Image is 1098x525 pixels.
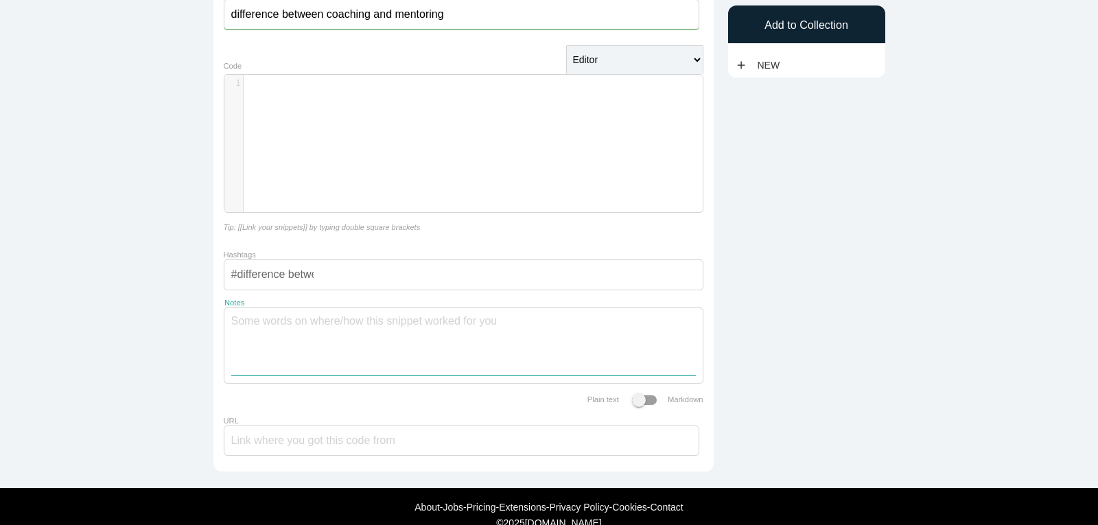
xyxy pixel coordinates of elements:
label: Plain text Markdown [587,395,703,404]
a: About [414,502,440,513]
label: Notes [224,299,244,307]
h6: Add to Collection [735,19,878,32]
i: add [735,53,747,78]
input: Link where you got this code from [224,425,699,456]
a: Privacy Policy [549,502,609,513]
i: Tip: [[Link your snippets]] by typing double square brackets [224,223,421,231]
input: Add language [231,260,314,289]
a: Cookies [612,502,647,513]
div: 1 [224,78,243,89]
a: Pricing [467,502,496,513]
a: addNew [735,53,787,78]
a: Extensions [499,502,546,513]
a: Jobs [443,502,464,513]
label: Hashtags [224,250,256,259]
label: URL [224,417,239,425]
a: Contact [650,502,683,513]
div: - - - - - - [7,502,1091,513]
label: Code [224,62,242,70]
